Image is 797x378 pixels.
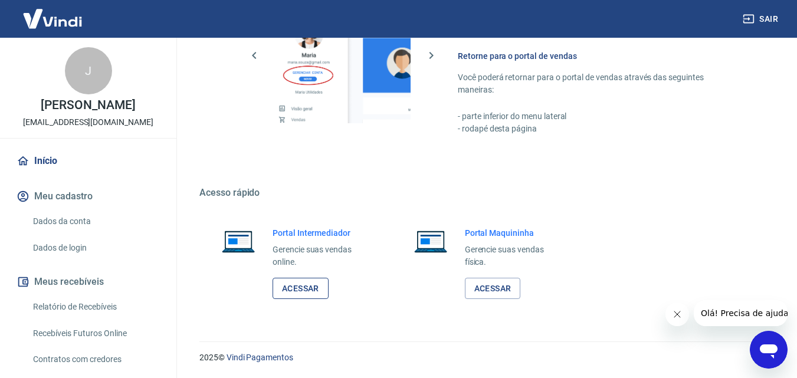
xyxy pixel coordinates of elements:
iframe: Mensagem da empresa [694,300,788,326]
p: Você poderá retornar para o portal de vendas através das seguintes maneiras: [458,71,740,96]
img: Vindi [14,1,91,37]
h6: Portal Maquininha [465,227,563,239]
p: Gerencie suas vendas online. [273,244,370,268]
a: Recebíveis Futuros Online [28,321,162,346]
div: J [65,47,112,94]
button: Sair [740,8,783,30]
p: - parte inferior do menu lateral [458,110,740,123]
p: [PERSON_NAME] [41,99,135,111]
h6: Portal Intermediador [273,227,370,239]
a: Dados de login [28,236,162,260]
a: Acessar [465,278,521,300]
span: Olá! Precisa de ajuda? [7,8,99,18]
button: Meus recebíveis [14,269,162,295]
a: Contratos com credores [28,347,162,372]
a: Relatório de Recebíveis [28,295,162,319]
a: Vindi Pagamentos [227,353,293,362]
p: - rodapé desta página [458,123,740,135]
iframe: Botão para abrir a janela de mensagens [750,331,788,369]
h6: Retorne para o portal de vendas [458,50,740,62]
a: Dados da conta [28,209,162,234]
a: Início [14,148,162,174]
h5: Acesso rápido [199,187,769,199]
img: Imagem de um notebook aberto [406,227,455,255]
p: Gerencie suas vendas física. [465,244,563,268]
img: Imagem de um notebook aberto [214,227,263,255]
p: 2025 © [199,351,769,364]
p: [EMAIL_ADDRESS][DOMAIN_NAME] [23,116,153,129]
a: Acessar [273,278,329,300]
button: Meu cadastro [14,183,162,209]
iframe: Fechar mensagem [665,303,689,326]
